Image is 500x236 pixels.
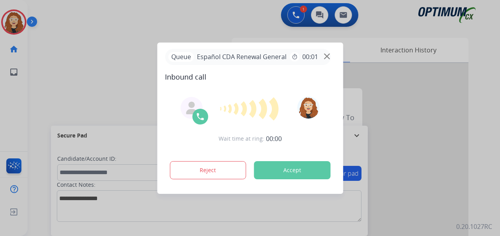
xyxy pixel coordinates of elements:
[195,112,205,121] img: call-icon
[185,102,198,114] img: agent-avatar
[194,52,290,61] span: Español CDA Renewal General
[170,161,246,179] button: Reject
[291,54,298,60] mat-icon: timer
[298,97,320,119] img: avatar
[165,71,335,82] span: Inbound call
[324,53,330,59] img: close-button
[266,134,282,143] span: 00:00
[168,52,194,62] p: Queue
[254,161,330,179] button: Accept
[456,222,492,231] p: 0.20.1027RC
[302,52,318,61] span: 00:01
[219,135,264,143] span: Wait time at ring:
